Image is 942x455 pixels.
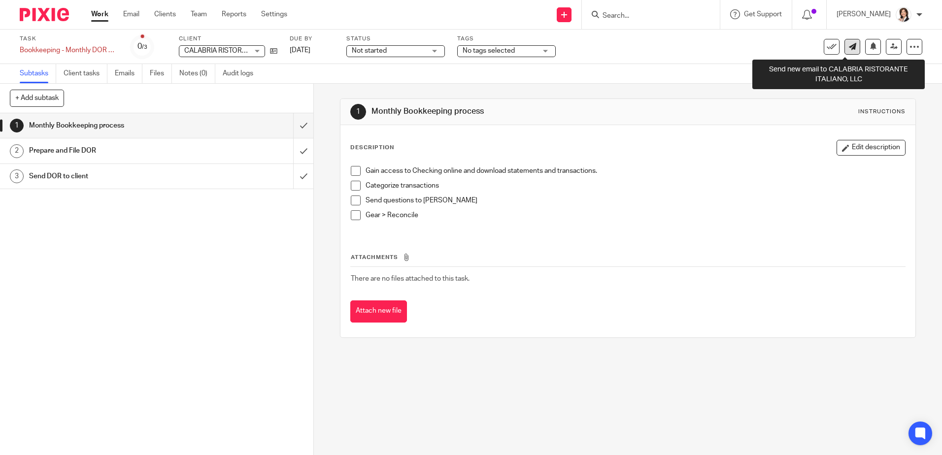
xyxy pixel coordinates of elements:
[184,47,305,54] span: CALABRIA RISTORANTE ITALIANO, LLC
[154,9,176,19] a: Clients
[744,11,782,18] span: Get Support
[20,45,118,55] div: Bookkeeping - Monthly DOR & bank access
[150,64,172,83] a: Files
[351,275,470,282] span: There are no files attached to this task.
[123,9,139,19] a: Email
[350,104,366,120] div: 1
[350,144,394,152] p: Description
[20,45,118,55] div: Bookkeeping - Monthly DOR &amp; bank access
[29,143,199,158] h1: Prepare and File DOR
[346,35,445,43] label: Status
[350,300,407,323] button: Attach new file
[179,35,277,43] label: Client
[64,64,107,83] a: Client tasks
[179,64,215,83] a: Notes (0)
[351,255,398,260] span: Attachments
[142,44,147,50] small: /3
[115,64,142,83] a: Emails
[463,47,515,54] span: No tags selected
[366,166,905,176] p: Gain access to Checking online and download statements and transactions.
[137,41,147,52] div: 0
[837,9,891,19] p: [PERSON_NAME]
[10,90,64,106] button: + Add subtask
[371,106,649,117] h1: Monthly Bookkeeping process
[290,35,334,43] label: Due by
[10,144,24,158] div: 2
[191,9,207,19] a: Team
[10,119,24,132] div: 1
[366,210,905,220] p: Gear > Reconcile
[20,64,56,83] a: Subtasks
[223,64,261,83] a: Audit logs
[222,9,246,19] a: Reports
[858,108,906,116] div: Instructions
[366,181,905,191] p: Categorize transactions
[10,169,24,183] div: 3
[837,140,906,156] button: Edit description
[602,12,690,21] input: Search
[29,169,199,184] h1: Send DOR to client
[20,35,118,43] label: Task
[20,8,69,21] img: Pixie
[29,118,199,133] h1: Monthly Bookkeeping process
[261,9,287,19] a: Settings
[366,195,905,205] p: Send questions to [PERSON_NAME]
[896,7,911,23] img: BW%20Website%203%20-%20square.jpg
[91,9,108,19] a: Work
[352,47,387,54] span: Not started
[290,47,310,54] span: [DATE]
[457,35,556,43] label: Tags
